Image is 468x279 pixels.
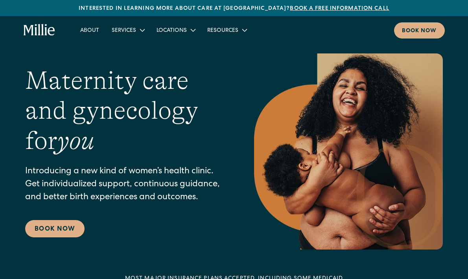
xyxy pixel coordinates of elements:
div: Resources [207,27,238,35]
a: About [74,24,105,37]
h1: Maternity care and gynecology for [25,66,223,156]
a: Book now [394,22,445,39]
div: Book now [402,27,437,35]
a: home [24,24,55,37]
div: Resources [201,24,252,37]
a: Book Now [25,220,85,237]
div: Locations [157,27,187,35]
div: Services [105,24,150,37]
p: Introducing a new kind of women’s health clinic. Get individualized support, continuous guidance,... [25,165,223,204]
div: Locations [150,24,201,37]
a: Book a free information call [290,6,389,11]
img: Smiling mother with her baby in arms, celebrating body positivity and the nurturing bond of postp... [254,53,443,250]
div: Services [112,27,136,35]
em: you [57,127,94,155]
